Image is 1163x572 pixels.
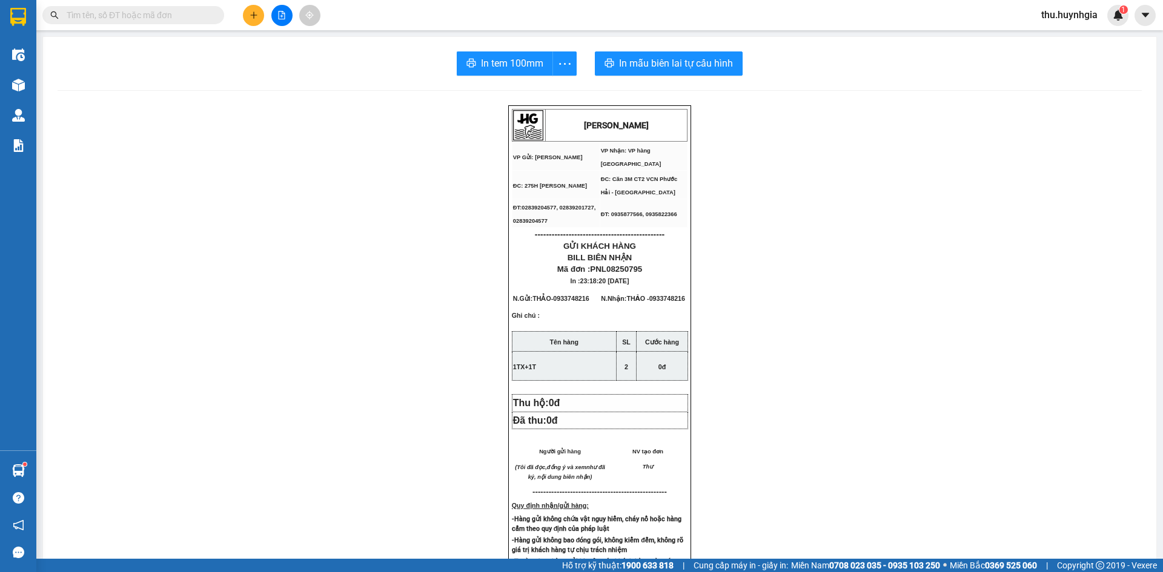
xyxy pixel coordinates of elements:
span: Thu hộ: [513,398,565,408]
span: ĐC: 275H [PERSON_NAME] [513,183,587,189]
span: 0933748216 [649,295,685,302]
span: printer [605,58,614,70]
span: more [553,56,576,71]
span: Miền Nam [791,559,940,572]
span: Đã thu: [513,415,558,426]
strong: 0708 023 035 - 0935 103 250 [829,560,940,570]
span: 0933748216 [553,295,589,302]
span: question-circle [13,492,24,504]
strong: -Hàng gửi không chứa vật nguy hiểm, cháy nổ hoặc hàng cấm theo quy định của pháp luật [512,515,681,533]
span: Ghi chú : [512,312,540,329]
sup: 1 [1119,5,1128,14]
span: --- [532,487,540,496]
span: N.Nhận: [601,295,685,302]
span: ĐT:02839204577, 02839201727, 02839204577 [513,205,595,224]
span: NV tạo đơn [632,449,663,455]
span: Thư [643,464,653,470]
span: Cung cấp máy in - giấy in: [694,559,788,572]
span: Mã đơn : [557,265,643,274]
span: message [13,547,24,558]
img: logo [513,110,543,140]
span: thu.huynhgia [1032,7,1107,22]
strong: Quy định nhận/gửi hàng: [512,502,589,509]
span: THẢO [532,295,551,302]
button: caret-down [1135,5,1156,26]
span: | [683,559,684,572]
span: aim [305,11,314,19]
span: file-add [277,11,286,19]
button: plus [243,5,264,26]
span: ĐT: 0935877566, 0935822366 [601,211,677,217]
strong: -Hàng gửi không bao đóng gói, không kiểm đếm, không rõ giá trị khách hàng tự chịu trách nhiệm [512,536,683,554]
span: 0đ [658,363,666,370]
span: Miền Bắc [950,559,1037,572]
sup: 1 [23,462,27,466]
span: ---------------------------------------------- [535,229,664,239]
span: In mẫu biên lai tự cấu hình [619,56,733,71]
button: file-add [271,5,293,26]
img: warehouse-icon [12,109,25,122]
span: THẢO - [626,295,685,302]
img: logo-vxr [10,8,26,26]
span: VP Nhận: VP hàng [GEOGRAPHIC_DATA] [601,148,661,167]
em: (Tôi đã đọc,đồng ý và xem [515,464,586,470]
span: notification [13,519,24,531]
span: 1 [1121,5,1125,14]
span: search [50,11,59,19]
span: GỬI KHÁCH HÀNG [563,242,636,251]
img: warehouse-icon [12,48,25,61]
span: N.Gửi: [513,295,589,302]
img: solution-icon [12,139,25,152]
span: caret-down [1140,10,1151,21]
span: Người gửi hàng [539,449,581,455]
span: 0đ [546,415,558,426]
span: | [1046,559,1048,572]
span: ⚪️ [943,563,947,568]
img: icon-new-feature [1113,10,1124,21]
span: 23:18:20 [DATE] [580,277,629,284]
input: Tìm tên, số ĐT hoặc mã đơn [67,8,210,22]
span: 1TX+1T [513,363,536,370]
span: - [551,295,589,302]
em: như đã ký, nội dung biên nhận) [528,464,605,480]
span: Hỗ trợ kỹ thuật: [562,559,674,572]
strong: Cước hàng [645,338,679,346]
span: ĐC: Căn 3M CT2 VCN Phước Hải - [GEOGRAPHIC_DATA] [601,176,678,196]
strong: Tên hàng [550,338,578,346]
span: BILL BIÊN NHẬN [568,253,632,262]
strong: [PERSON_NAME] [584,120,649,130]
span: plus [250,11,258,19]
span: VP Gửi: [PERSON_NAME] [513,154,583,160]
strong: SL [622,338,631,346]
span: printer [466,58,476,70]
button: more [552,51,577,76]
span: PNL08250795 [590,265,642,274]
span: ----------------------------------------------- [540,487,667,496]
strong: 1900 633 818 [621,560,674,570]
button: printerIn tem 100mm [457,51,553,76]
span: copyright [1096,561,1104,570]
span: 2 [625,363,628,370]
span: In tem 100mm [481,56,543,71]
button: aim [299,5,320,26]
strong: 0369 525 060 [985,560,1037,570]
img: warehouse-icon [12,79,25,91]
span: 0đ [549,398,560,408]
img: warehouse-icon [12,464,25,477]
button: printerIn mẫu biên lai tự cấu hình [595,51,743,76]
span: In : [571,277,629,284]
